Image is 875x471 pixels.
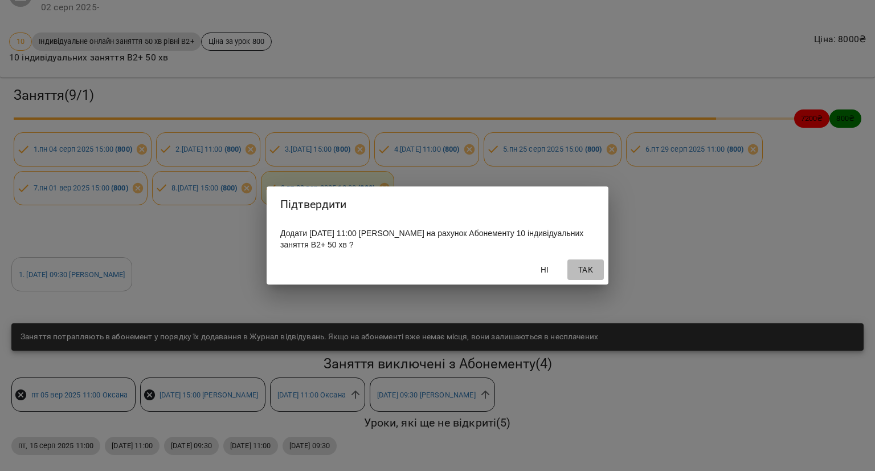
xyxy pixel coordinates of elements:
span: Так [572,263,599,277]
button: Так [567,259,604,280]
div: Додати [DATE] 11:00 [PERSON_NAME] на рахунок Абонементу 10 індивідуальних заняття В2+ 50 хв ? [267,223,608,255]
h2: Підтвердити [280,196,595,213]
span: Ні [531,263,558,277]
button: Ні [526,259,563,280]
